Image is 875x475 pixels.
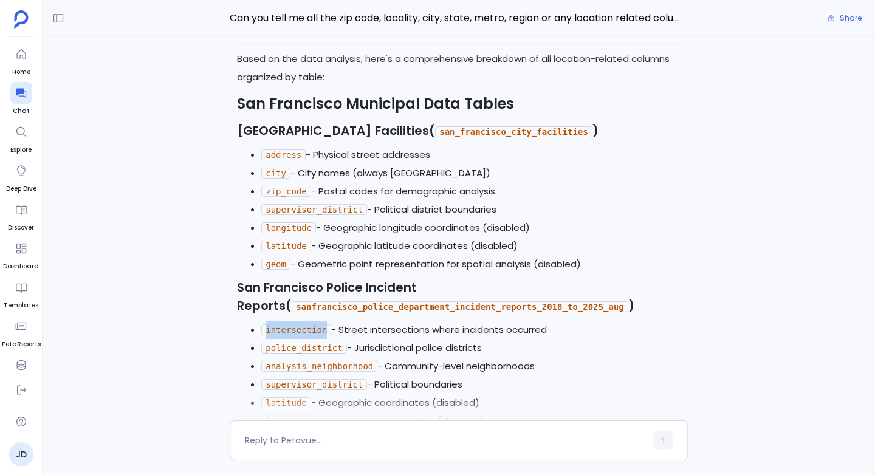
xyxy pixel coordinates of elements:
[261,255,681,273] li: - Geometric point representation for spatial analysis (disabled)
[10,43,32,77] a: Home
[6,184,36,194] span: Deep Dive
[261,222,316,233] code: longitude
[261,361,377,372] code: analysis_neighborhood
[10,121,32,155] a: Explore
[261,394,681,412] li: - Geographic coordinates (disabled)
[261,237,681,255] li: - Geographic latitude coordinates (disabled)
[237,278,681,316] h3: ( )
[261,357,681,375] li: - Community-level neighborhoods
[2,340,41,349] span: PetaReports
[237,50,681,86] p: Based on the data analysis, here's a comprehensive breakdown of all location-related columns orga...
[261,146,681,164] li: - Physical street addresses
[261,379,367,390] code: supervisor_district
[2,315,41,349] a: PetaReports
[261,259,290,270] code: geom
[261,343,346,354] code: police_district
[261,321,681,339] li: - Street intersections where incidents occurred
[435,126,592,137] code: san_francisco_city_facilities
[14,10,29,29] img: petavue logo
[237,121,681,141] h3: ( )
[8,199,34,233] a: Discover
[261,200,681,219] li: - Political district boundaries
[10,106,32,116] span: Chat
[261,324,331,335] code: intersection
[4,301,38,310] span: Templates
[261,241,311,251] code: latitude
[10,67,32,77] span: Home
[5,354,36,388] a: Data Hub
[8,223,34,233] span: Discover
[3,262,39,272] span: Dashboard
[237,122,429,139] strong: [GEOGRAPHIC_DATA] Facilities
[237,279,417,314] strong: San Francisco Police Incident Reports
[261,186,311,197] code: zip_code
[9,442,33,466] a: JD
[820,10,869,27] button: Share
[261,375,681,394] li: - Political boundaries
[6,160,36,194] a: Deep Dive
[840,13,862,23] span: Share
[261,168,290,179] code: city
[4,276,38,310] a: Templates
[237,94,514,114] strong: San Francisco Municipal Data Tables
[261,339,681,357] li: - Jurisdictional police districts
[261,149,306,160] code: address
[10,82,32,116] a: Chat
[261,204,367,215] code: supervisor_district
[261,219,681,237] li: - Geographic longitude coordinates (disabled)
[261,182,681,200] li: - Postal codes for demographic analysis
[230,10,688,26] span: Can you tell me all the zip code, locality, city, state, metro, region or any location related co...
[3,237,39,272] a: Dashboard
[292,301,628,312] code: sanfrancisco_police_department_incident_reports_2018_to_2025_aug
[261,164,681,182] li: - City names (always [GEOGRAPHIC_DATA])
[10,145,32,155] span: Explore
